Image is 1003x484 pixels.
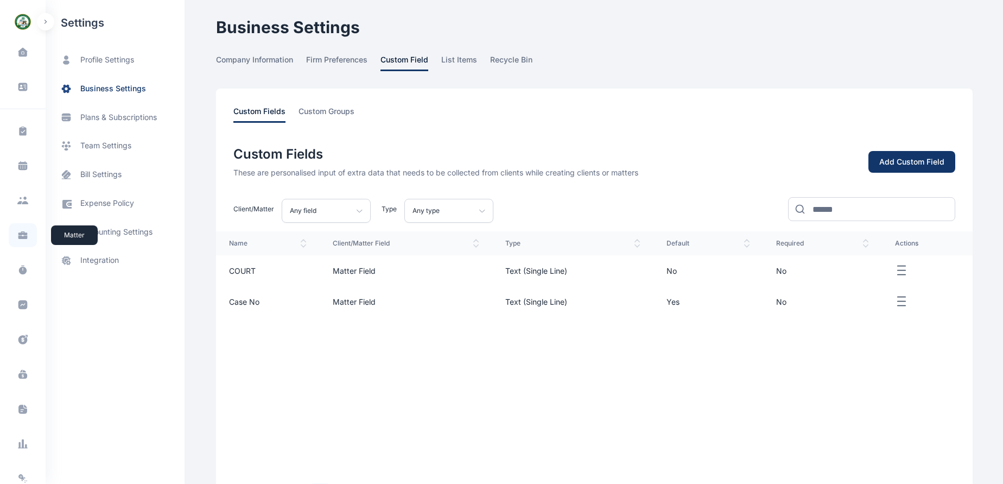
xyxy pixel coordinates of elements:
span: Text (Single Line) [505,297,567,306]
span: custom field [380,54,428,71]
h1: Business Settings [216,17,973,37]
a: plans & subscriptions [46,103,185,131]
span: actions [895,239,960,248]
span: custom fields [233,106,285,123]
a: custom field [380,54,441,71]
a: firm preferences [306,54,380,71]
span: Matter Field [333,297,376,306]
span: Matter Field [333,266,376,275]
span: No [776,297,786,306]
span: team settings [80,140,131,152]
span: accounting settings [80,227,153,237]
p: Type [382,205,397,213]
a: business settings [46,74,185,103]
span: bill settings [80,169,122,180]
a: expense policy [46,189,185,218]
span: Text (Single Line) [505,266,567,275]
button: Add Custom Field [868,151,955,173]
a: team settings [46,131,185,160]
span: Case No [229,297,259,306]
a: custom groups [299,106,367,123]
span: plans & subscriptions [80,112,157,123]
span: integration [80,255,119,266]
a: bill settings [46,160,185,189]
span: Yes [666,297,680,306]
span: business settings [80,83,146,95]
div: Add Custom Field [879,156,944,167]
span: required [776,239,869,248]
span: custom groups [299,106,354,123]
span: expense policy [80,198,134,209]
p: Any field [290,204,316,217]
span: COURT [229,266,256,275]
a: company information [216,54,306,71]
span: default [666,239,750,248]
span: type [505,239,641,248]
h2: Custom Fields [233,146,715,163]
p: These are personalised input of extra data that needs to be collected from clients while creating... [233,167,715,178]
span: No [666,266,677,275]
span: name [229,239,307,248]
a: list items [441,54,490,71]
p: Any type [412,204,440,217]
a: recycle bin [490,54,545,71]
span: No [776,266,786,275]
span: firm preferences [306,54,367,71]
a: accounting settings [46,218,185,246]
a: integration [46,246,185,275]
span: profile settings [80,54,134,66]
span: recycle bin [490,54,532,71]
span: list items [441,54,477,71]
span: client/matter field [333,239,479,248]
p: Client/Matter [233,205,274,213]
span: company information [216,54,293,71]
a: profile settings [46,46,185,74]
a: custom fields [233,106,299,123]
